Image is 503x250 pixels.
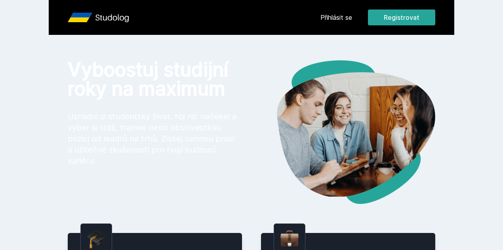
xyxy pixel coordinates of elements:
button: Registrovat [368,10,435,25]
img: hero.png [251,60,435,204]
p: Usnadni si studentský život. Na nic nečekej a vyber si stáž, trainee nebo absolvestkou pozici od ... [68,111,239,166]
h1: Vyboostuj studijní roky na maximum [68,60,239,98]
img: graduation-cap.png [87,230,105,249]
img: briefcase.png [280,229,299,249]
a: Přihlásit se [320,13,352,22]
